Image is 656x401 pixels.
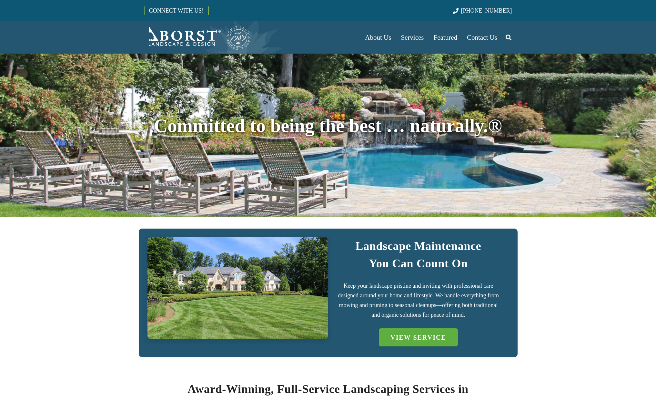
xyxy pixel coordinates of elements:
[355,240,481,252] strong: Landscape Maintenance
[434,34,457,41] span: Featured
[365,34,391,41] span: About Us
[360,21,396,54] a: About Us
[401,34,424,41] span: Services
[147,237,328,339] a: IMG_7723 (1)
[502,29,515,46] a: Search
[461,7,512,14] span: [PHONE_NUMBER]
[462,21,502,54] a: Contact Us
[145,3,208,18] a: CONNECT WITH US!
[154,115,502,136] span: Committed to being the best … naturally.®
[429,21,462,54] a: Featured
[453,7,512,14] a: [PHONE_NUMBER]
[369,257,468,270] strong: You Can Count On
[144,25,251,50] a: Borst-Logo
[467,34,497,41] span: Contact Us
[396,21,429,54] a: Services
[379,328,458,346] a: VIEW SERVICE
[338,283,499,318] span: Keep your landscape pristine and inviting with professional care designed around your home and li...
